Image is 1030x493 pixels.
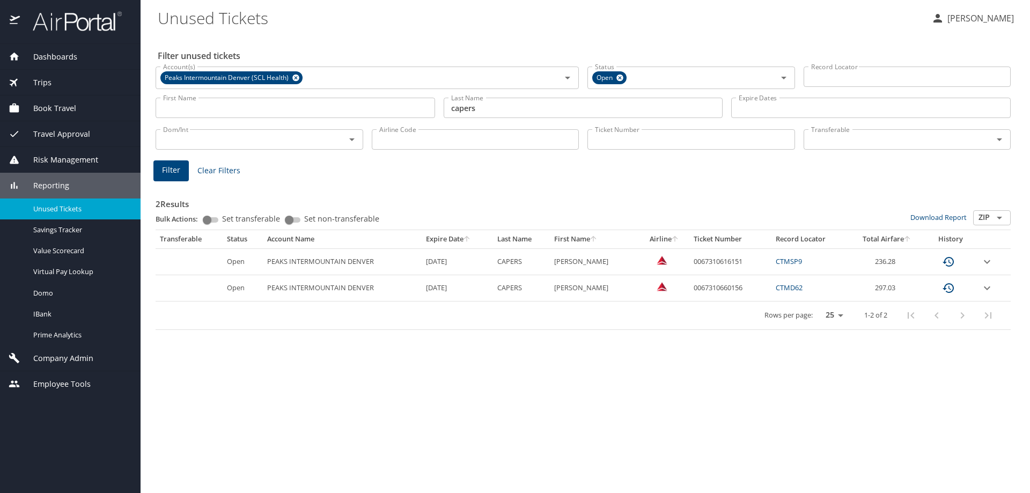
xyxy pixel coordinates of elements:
button: sort [590,236,598,243]
th: Airline [639,230,689,248]
span: Value Scorecard [33,246,128,256]
span: Trips [20,77,51,89]
button: Open [992,132,1007,147]
span: IBank [33,309,128,319]
span: Set transferable [222,215,280,223]
td: 236.28 [849,248,925,275]
span: Company Admin [20,352,93,364]
button: Open [776,70,791,85]
span: Travel Approval [20,128,90,140]
a: Download Report [910,212,967,222]
h3: 2 Results [156,192,1011,210]
th: Account Name [263,230,422,248]
button: expand row [981,255,994,268]
img: Delta Airlines [657,281,667,292]
th: History [925,230,977,248]
button: Clear Filters [193,161,245,181]
img: airportal-logo.png [21,11,122,32]
button: sort [672,236,679,243]
span: Risk Management [20,154,98,166]
p: [PERSON_NAME] [944,12,1014,25]
button: sort [464,236,471,243]
img: icon-airportal.png [10,11,21,32]
button: Open [560,70,575,85]
td: [PERSON_NAME] [550,248,639,275]
span: Prime Analytics [33,330,128,340]
td: 0067310660156 [689,275,771,301]
button: sort [904,236,911,243]
span: Open [592,72,619,84]
div: Open [592,71,627,84]
span: Domo [33,288,128,298]
span: Dashboards [20,51,77,63]
h1: Unused Tickets [158,1,923,34]
span: Virtual Pay Lookup [33,267,128,277]
td: Open [223,248,263,275]
td: CAPERS [493,248,550,275]
select: rows per page [817,307,847,323]
img: Delta Airlines [657,255,667,266]
th: Ticket Number [689,230,771,248]
td: PEAKS INTERMOUNTAIN DENVER [263,248,422,275]
div: Peaks Intermountain Denver (SCL Health) [160,71,303,84]
span: Book Travel [20,102,76,114]
td: [DATE] [422,275,493,301]
td: PEAKS INTERMOUNTAIN DENVER [263,275,422,301]
p: Bulk Actions: [156,214,207,224]
th: Last Name [493,230,550,248]
button: Open [992,210,1007,225]
span: Clear Filters [197,164,240,178]
th: Status [223,230,263,248]
th: Record Locator [771,230,849,248]
button: Open [344,132,359,147]
th: Total Airfare [849,230,925,248]
td: Open [223,275,263,301]
td: CAPERS [493,275,550,301]
span: Filter [162,164,180,177]
th: First Name [550,230,639,248]
span: Peaks Intermountain Denver (SCL Health) [160,72,295,84]
h2: Filter unused tickets [158,47,1013,64]
td: [DATE] [422,248,493,275]
a: CTMD62 [776,283,803,292]
th: Expire Date [422,230,493,248]
button: expand row [981,282,994,295]
span: Unused Tickets [33,204,128,214]
table: custom pagination table [156,230,1011,330]
button: Filter [153,160,189,181]
span: Reporting [20,180,69,192]
td: 297.03 [849,275,925,301]
td: [PERSON_NAME] [550,275,639,301]
a: CTMSP9 [776,256,802,266]
span: Employee Tools [20,378,91,390]
button: [PERSON_NAME] [927,9,1018,28]
span: Set non-transferable [304,215,379,223]
p: Rows per page: [764,312,813,319]
p: 1-2 of 2 [864,312,887,319]
div: Transferable [160,234,218,244]
td: 0067310616151 [689,248,771,275]
span: Savings Tracker [33,225,128,235]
